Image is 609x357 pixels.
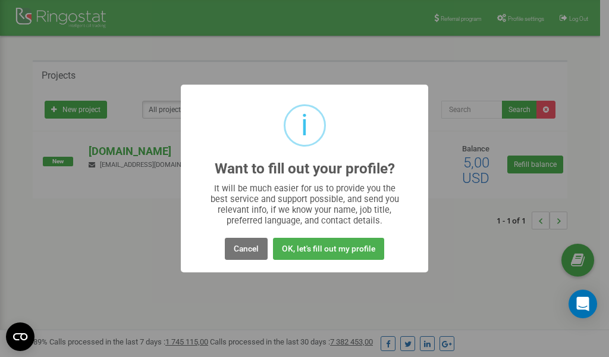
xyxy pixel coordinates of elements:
div: Open Intercom Messenger [569,290,597,318]
button: OK, let's fill out my profile [273,238,384,260]
div: i [301,106,308,145]
button: Cancel [225,238,268,260]
h2: Want to fill out your profile? [215,161,395,177]
div: It will be much easier for us to provide you the best service and support possible, and send you ... [205,183,405,226]
button: Open CMP widget [6,322,34,351]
